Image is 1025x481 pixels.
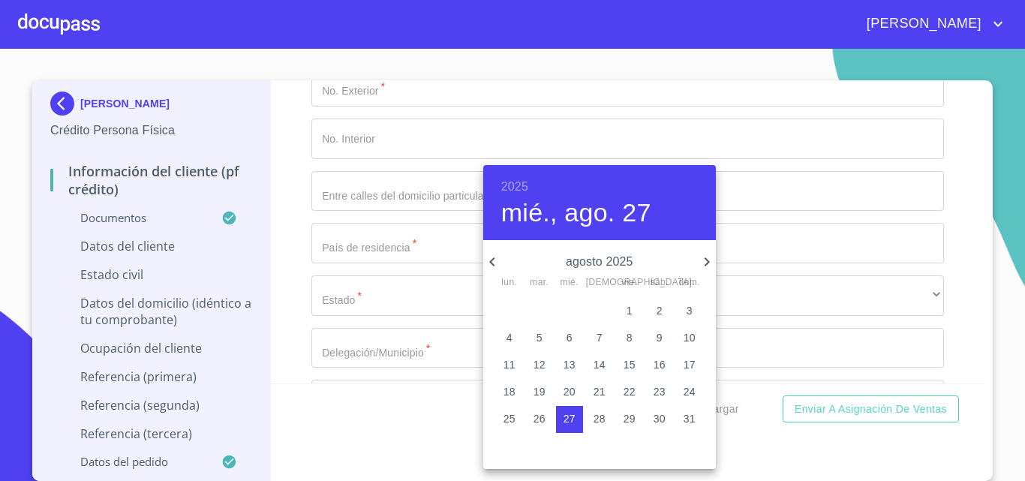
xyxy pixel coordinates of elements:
[646,352,673,379] button: 16
[526,275,553,290] span: mar.
[501,253,698,271] p: agosto 2025
[657,303,663,318] p: 2
[646,275,673,290] span: sáb.
[684,330,696,345] p: 10
[684,384,696,399] p: 24
[534,384,546,399] p: 19
[594,357,606,372] p: 14
[556,275,583,290] span: mié.
[526,352,553,379] button: 12
[627,330,633,345] p: 8
[564,411,576,426] p: 27
[684,357,696,372] p: 17
[564,384,576,399] p: 20
[654,384,666,399] p: 23
[624,357,636,372] p: 15
[594,411,606,426] p: 28
[616,352,643,379] button: 15
[646,379,673,406] button: 23
[646,298,673,325] button: 2
[496,352,523,379] button: 11
[556,352,583,379] button: 13
[627,303,633,318] p: 1
[616,379,643,406] button: 22
[526,379,553,406] button: 19
[616,406,643,433] button: 29
[534,357,546,372] p: 12
[556,406,583,433] button: 27
[586,325,613,352] button: 7
[496,379,523,406] button: 18
[594,384,606,399] p: 21
[586,379,613,406] button: 21
[503,411,516,426] p: 25
[501,197,651,229] button: mié., ago. 27
[564,357,576,372] p: 13
[624,384,636,399] p: 22
[586,275,613,290] span: [DEMOGRAPHIC_DATA].
[556,379,583,406] button: 20
[676,275,703,290] span: dom.
[646,406,673,433] button: 30
[526,325,553,352] button: 5
[534,411,546,426] p: 26
[657,330,663,345] p: 9
[654,357,666,372] p: 16
[506,330,512,345] p: 4
[616,298,643,325] button: 1
[501,176,528,197] button: 2025
[496,275,523,290] span: lun.
[616,325,643,352] button: 8
[496,325,523,352] button: 4
[676,379,703,406] button: 24
[503,357,516,372] p: 11
[537,330,543,345] p: 5
[586,406,613,433] button: 28
[616,275,643,290] span: vie.
[597,330,603,345] p: 7
[654,411,666,426] p: 30
[567,330,573,345] p: 6
[676,298,703,325] button: 3
[676,325,703,352] button: 10
[496,406,523,433] button: 25
[526,406,553,433] button: 26
[624,411,636,426] p: 29
[646,325,673,352] button: 9
[503,384,516,399] p: 18
[684,411,696,426] p: 31
[586,352,613,379] button: 14
[556,325,583,352] button: 6
[676,352,703,379] button: 17
[676,406,703,433] button: 31
[687,303,693,318] p: 3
